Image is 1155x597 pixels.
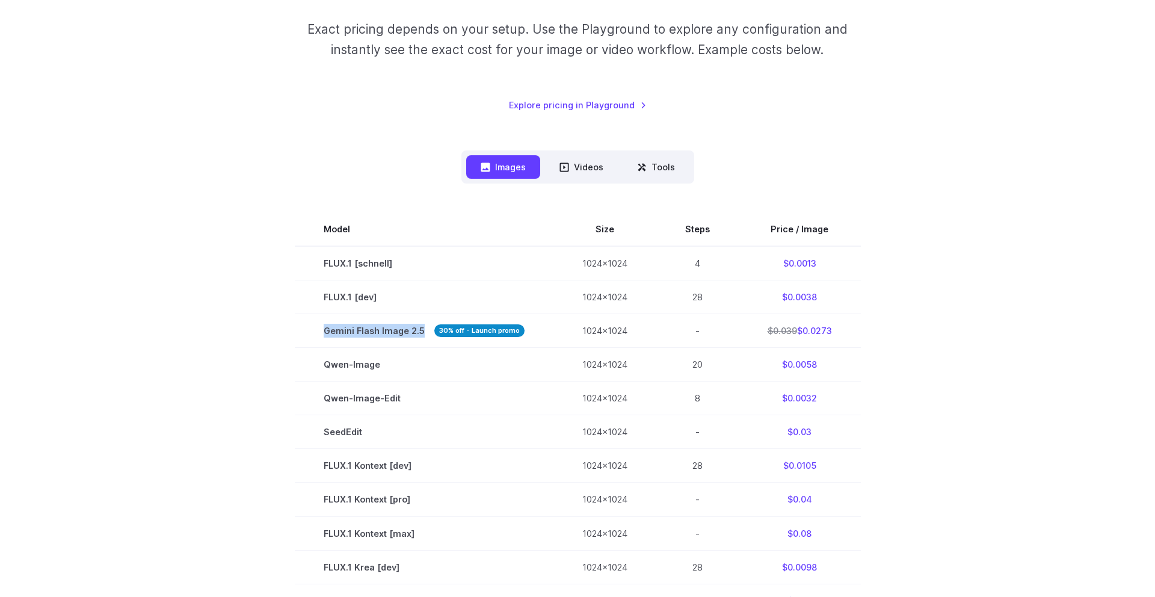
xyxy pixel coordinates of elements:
td: $0.08 [739,516,861,550]
td: 4 [656,246,739,280]
a: Explore pricing in Playground [509,98,647,112]
td: 1024x1024 [553,314,656,348]
th: Steps [656,212,739,246]
td: $0.0105 [739,449,861,483]
th: Size [553,212,656,246]
td: FLUX.1 Kontext [max] [295,516,553,550]
td: - [656,415,739,449]
td: 1024x1024 [553,382,656,415]
td: 1024x1024 [553,550,656,584]
td: 28 [656,280,739,314]
td: $0.0098 [739,550,861,584]
td: - [656,516,739,550]
td: 28 [656,449,739,483]
td: FLUX.1 Krea [dev] [295,550,553,584]
button: Images [466,155,540,179]
td: $0.0273 [739,314,861,348]
button: Tools [623,155,689,179]
th: Price / Image [739,212,861,246]
td: 1024x1024 [553,246,656,280]
td: $0.0038 [739,280,861,314]
td: - [656,314,739,348]
span: Gemini Flash Image 2.5 [324,324,525,338]
s: $0.039 [768,326,797,336]
td: $0.0058 [739,348,861,382]
td: Qwen-Image-Edit [295,382,553,415]
th: Model [295,212,553,246]
td: $0.03 [739,415,861,449]
td: 28 [656,550,739,584]
td: SeedEdit [295,415,553,449]
td: FLUX.1 [schnell] [295,246,553,280]
td: FLUX.1 [dev] [295,280,553,314]
td: 8 [656,382,739,415]
td: 1024x1024 [553,415,656,449]
td: $0.0032 [739,382,861,415]
td: 1024x1024 [553,449,656,483]
td: $0.04 [739,483,861,516]
td: FLUX.1 Kontext [pro] [295,483,553,516]
td: 1024x1024 [553,348,656,382]
td: 1024x1024 [553,516,656,550]
td: 1024x1024 [553,483,656,516]
td: $0.0013 [739,246,861,280]
td: 20 [656,348,739,382]
button: Videos [545,155,618,179]
td: Qwen-Image [295,348,553,382]
strong: 30% off - Launch promo [434,324,525,337]
td: - [656,483,739,516]
p: Exact pricing depends on your setup. Use the Playground to explore any configuration and instantl... [285,19,870,60]
td: 1024x1024 [553,280,656,314]
td: FLUX.1 Kontext [dev] [295,449,553,483]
